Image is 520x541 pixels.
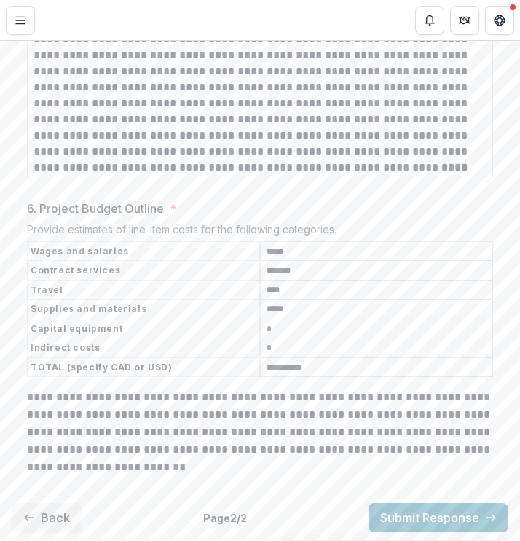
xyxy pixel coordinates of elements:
[28,280,261,300] th: Travel
[203,510,247,526] p: Page 2 / 2
[28,261,261,281] th: Contract services
[28,338,261,358] th: Indirect costs
[28,319,261,338] th: Capital equipment
[12,503,82,532] button: Back
[28,241,261,261] th: Wages and salaries
[27,200,164,217] p: 6. Project Budget Outline
[27,223,493,241] div: Provide estimates of line-item costs for the following categories.
[369,503,508,532] button: Submit Response
[485,6,514,35] button: Get Help
[415,6,444,35] button: Notifications
[6,6,35,35] button: Toggle Menu
[450,6,479,35] button: Partners
[28,357,261,377] th: TOTAL (specify CAD or USD)
[28,300,261,319] th: Supplies and materials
